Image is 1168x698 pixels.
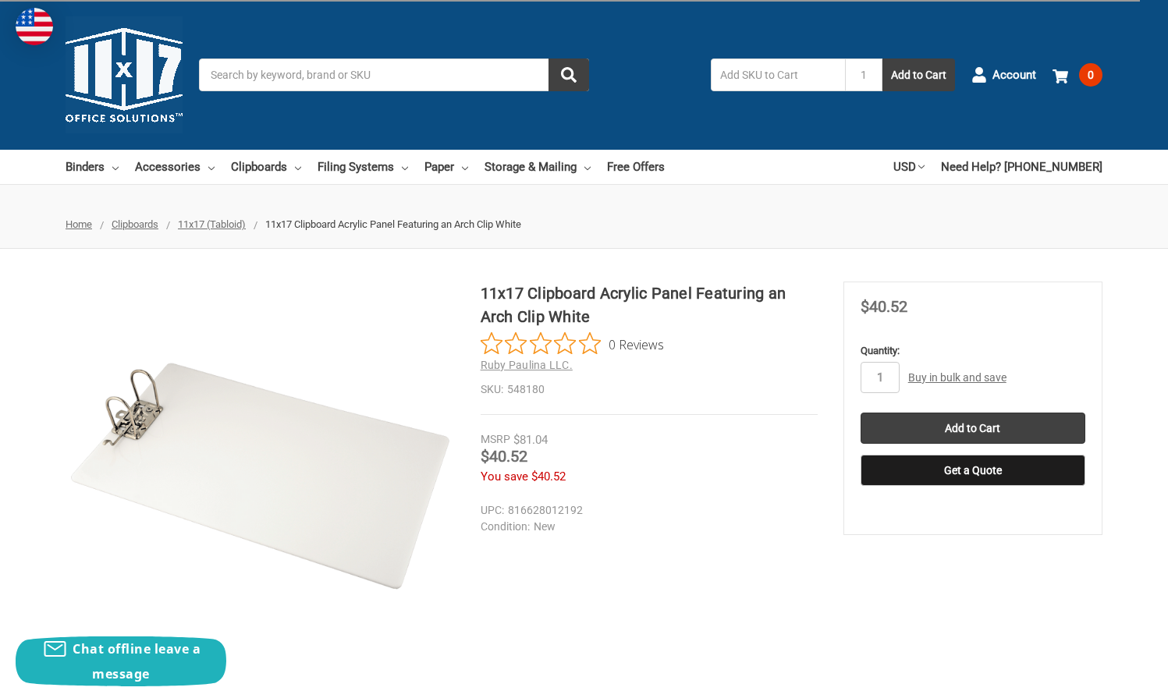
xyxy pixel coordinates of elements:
a: Filing Systems [318,150,408,184]
dd: 816628012192 [481,502,811,519]
div: MSRP [481,431,510,448]
a: Buy in bulk and save [908,371,1006,384]
a: Clipboards [231,150,301,184]
span: $40.52 [481,447,527,466]
span: Account [992,66,1036,84]
dt: SKU: [481,381,503,398]
span: 11x17 Clipboard Acrylic Panel Featuring an Arch Clip White [265,218,521,230]
span: $40.52 [531,469,566,484]
a: 11x17 (Tabloid) [178,218,246,230]
a: USD [893,150,925,184]
span: $81.04 [513,433,548,447]
span: 0 Reviews [609,332,664,356]
input: Search by keyword, brand or SKU [199,58,589,91]
dt: UPC: [481,502,504,519]
a: Home [66,218,92,230]
dd: New [481,519,811,535]
input: Add SKU to Cart [711,58,845,91]
span: Chat offline leave a message [73,640,201,682]
a: Account [971,55,1036,95]
a: Need Help? [PHONE_NUMBER] [941,150,1102,184]
a: Storage & Mailing [485,150,591,184]
button: Get a Quote [861,455,1085,486]
a: Accessories [135,150,215,184]
a: Binders [66,150,119,184]
img: duty and tax information for United States [16,8,53,45]
input: Add to Cart [861,413,1085,444]
span: $40.52 [861,297,907,316]
img: 11x17 Clipboard Acrylic Panel Featuring an Arch Clip White [66,282,455,671]
dd: 548180 [481,381,818,398]
h1: 11x17 Clipboard Acrylic Panel Featuring an Arch Clip White [481,282,818,328]
a: Ruby Paulina LLC. [481,359,573,371]
span: 0 [1079,63,1102,87]
a: 0 [1053,55,1102,95]
span: You save [481,469,528,484]
button: Add to Cart [882,58,955,91]
a: Clipboards [112,218,158,230]
button: Rated 0 out of 5 stars from 0 reviews. Jump to reviews. [481,332,664,356]
button: Chat offline leave a message [16,636,226,686]
dt: Condition: [481,519,530,535]
label: Quantity: [861,343,1085,359]
img: 11x17.com [66,16,183,133]
a: Paper [424,150,468,184]
a: Free Offers [607,150,665,184]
